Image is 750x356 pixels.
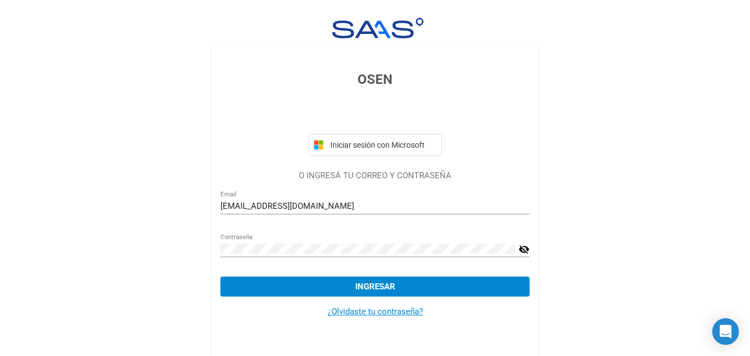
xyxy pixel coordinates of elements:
[328,307,423,317] a: ¿Olvidaste tu contraseña?
[303,102,447,126] iframe: Botón de Acceder con Google
[220,277,530,297] button: Ingresar
[712,318,739,345] div: Open Intercom Messenger
[220,69,530,89] h3: OSEN
[328,141,437,149] span: Iniciar sesión con Microsoft
[309,134,442,156] button: Iniciar sesión con Microsoft
[355,282,395,292] span: Ingresar
[220,169,530,182] p: O INGRESÁ TU CORREO Y CONTRASEÑA
[519,243,530,256] mat-icon: visibility_off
